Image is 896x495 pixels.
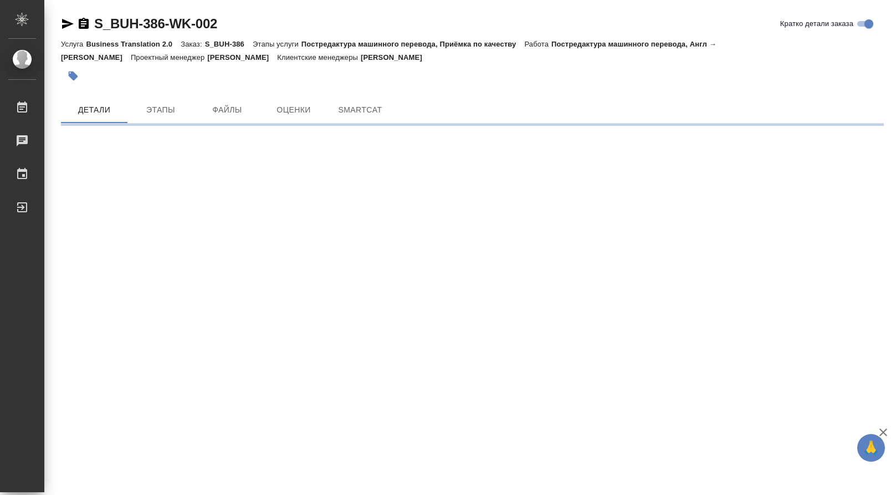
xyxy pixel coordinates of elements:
[94,16,217,31] a: S_BUH-386-WK-002
[86,40,181,48] p: Business Translation 2.0
[253,40,301,48] p: Этапы услуги
[862,436,880,460] span: 🙏
[301,40,525,48] p: Постредактура машинного перевода, Приёмка по качеству
[61,17,74,30] button: Скопировать ссылку для ЯМессенджера
[201,103,254,117] span: Файлы
[131,53,207,62] p: Проектный менеджер
[780,18,853,29] span: Кратко детали заказа
[205,40,253,48] p: S_BUH-386
[857,434,885,462] button: 🙏
[207,53,277,62] p: [PERSON_NAME]
[61,64,85,88] button: Добавить тэг
[134,103,187,117] span: Этапы
[334,103,387,117] span: SmartCat
[277,53,361,62] p: Клиентские менеджеры
[68,103,121,117] span: Детали
[61,40,86,48] p: Услуга
[361,53,431,62] p: [PERSON_NAME]
[77,17,90,30] button: Скопировать ссылку
[181,40,204,48] p: Заказ:
[267,103,320,117] span: Оценки
[524,40,551,48] p: Работа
